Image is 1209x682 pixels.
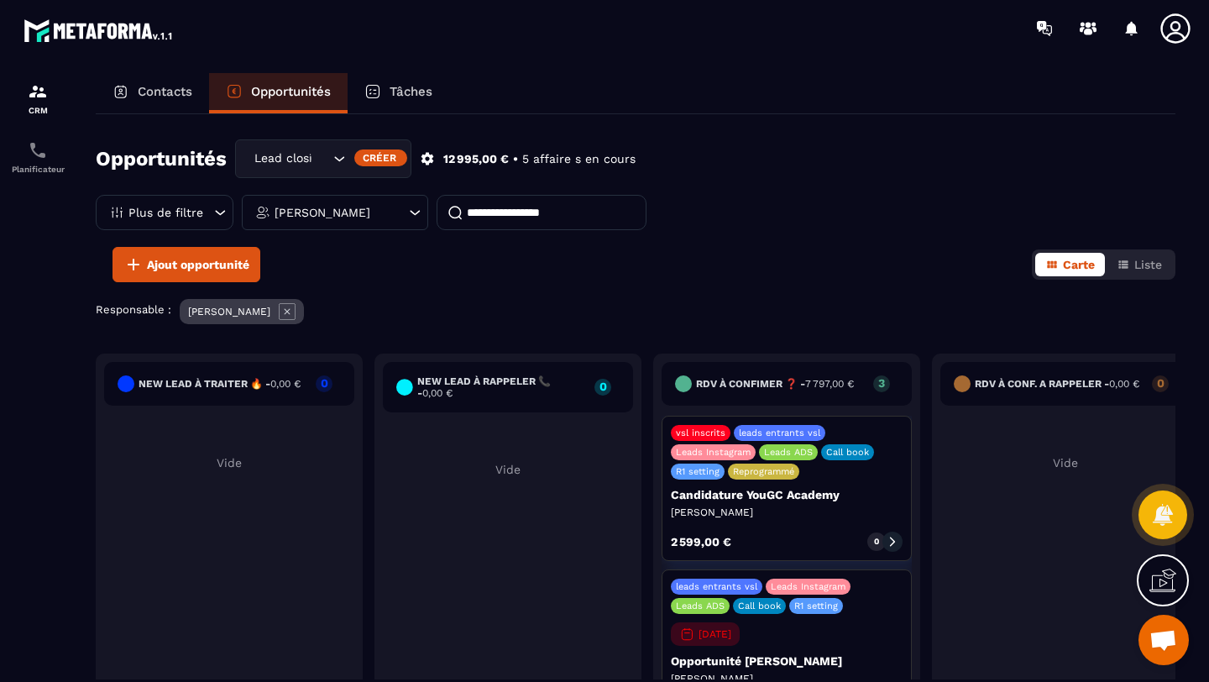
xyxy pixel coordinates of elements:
[138,84,192,99] p: Contacts
[1035,253,1105,276] button: Carte
[733,466,794,477] p: Reprogrammé
[676,601,725,611] p: Leads ADS
[390,84,432,99] p: Tâches
[1063,258,1095,271] span: Carte
[316,377,332,389] p: 0
[4,106,71,115] p: CRM
[771,581,845,592] p: Leads Instagram
[676,466,720,477] p: R1 setting
[417,375,586,399] h6: New lead à RAPPELER 📞 -
[4,69,71,128] a: formationformationCRM
[594,380,611,392] p: 0
[676,447,751,458] p: Leads Instagram
[235,139,411,178] div: Search for option
[147,256,249,273] span: Ajout opportunité
[251,84,331,99] p: Opportunités
[975,378,1139,390] h6: RDV à conf. A RAPPELER -
[940,456,1191,470] p: Vide
[28,140,48,160] img: scheduler
[422,387,453,399] span: 0,00 €
[275,207,370,218] p: [PERSON_NAME]
[676,581,757,592] p: leads entrants vsl
[671,536,731,548] p: 2 599,00 €
[1107,253,1172,276] button: Liste
[874,536,879,548] p: 0
[738,601,781,611] p: Call book
[96,73,209,113] a: Contacts
[24,15,175,45] img: logo
[104,456,354,470] p: Vide
[28,81,48,102] img: formation
[209,73,348,113] a: Opportunités
[312,150,329,168] input: Search for option
[699,628,731,640] p: [DATE]
[443,151,509,167] p: 12 995,00 €
[676,428,725,438] p: vsl inscrits
[826,447,869,458] p: Call book
[1152,377,1169,389] p: 0
[96,303,171,316] p: Responsable :
[4,165,71,174] p: Planificateur
[513,151,518,167] p: •
[1138,615,1189,665] a: Ouvrir le chat
[671,488,903,501] p: Candidature YouGC Academy
[805,378,854,390] span: 7 797,00 €
[188,306,270,317] p: [PERSON_NAME]
[348,73,449,113] a: Tâches
[794,601,838,611] p: R1 setting
[739,428,820,438] p: leads entrants vsl
[383,463,633,476] p: Vide
[1134,258,1162,271] span: Liste
[354,150,407,166] div: Créer
[1109,378,1139,390] span: 0,00 €
[696,378,854,390] h6: RDV à confimer ❓ -
[270,378,301,390] span: 0,00 €
[96,142,227,176] h2: Opportunités
[671,654,903,668] p: Opportunité [PERSON_NAME]
[250,150,312,168] span: Lead closing
[128,207,203,218] p: Plus de filtre
[4,128,71,186] a: schedulerschedulerPlanificateur
[764,447,813,458] p: Leads ADS
[522,151,636,167] p: 5 affaire s en cours
[139,378,301,390] h6: New lead à traiter 🔥 -
[873,377,890,389] p: 3
[671,506,903,519] p: [PERSON_NAME]
[113,247,260,282] button: Ajout opportunité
